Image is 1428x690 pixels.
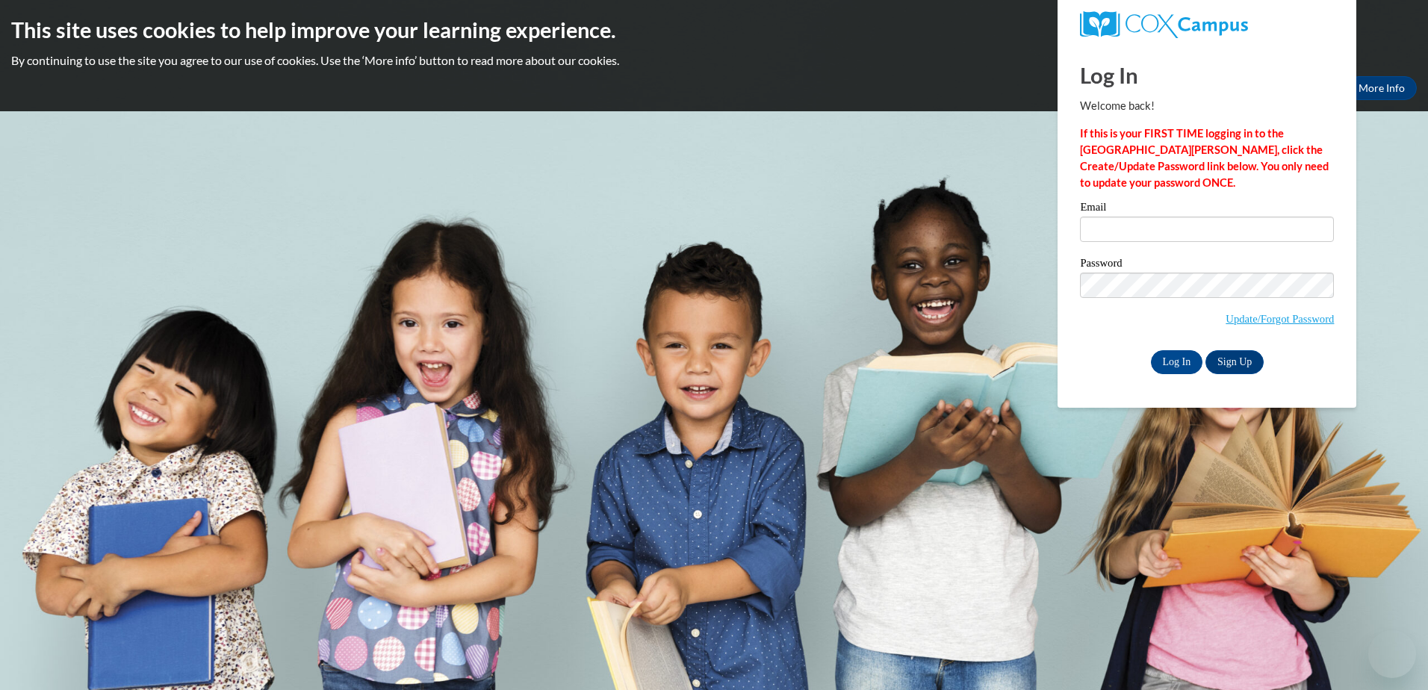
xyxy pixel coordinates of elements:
a: COX Campus [1080,11,1334,38]
strong: If this is your FIRST TIME logging in to the [GEOGRAPHIC_DATA][PERSON_NAME], click the Create/Upd... [1080,127,1329,189]
label: Password [1080,258,1334,273]
label: Email [1080,202,1334,217]
a: Update/Forgot Password [1226,313,1334,325]
input: Log In [1151,350,1203,374]
p: By continuing to use the site you agree to our use of cookies. Use the ‘More info’ button to read... [11,52,1417,69]
h2: This site uses cookies to help improve your learning experience. [11,15,1417,45]
a: Sign Up [1205,350,1264,374]
p: Welcome back! [1080,98,1334,114]
a: More Info [1347,76,1417,100]
iframe: Button to launch messaging window [1368,630,1416,678]
img: COX Campus [1080,11,1247,38]
h1: Log In [1080,60,1334,90]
